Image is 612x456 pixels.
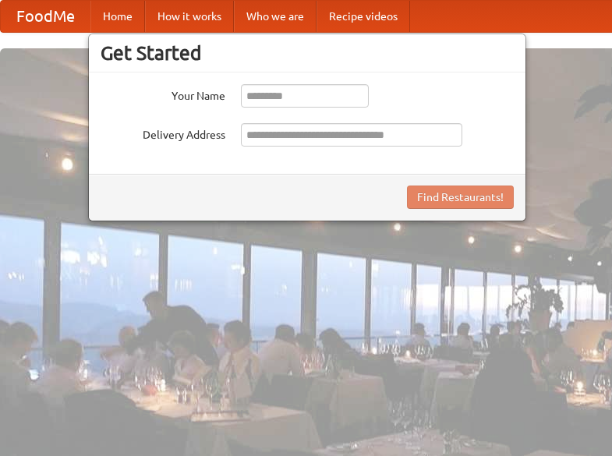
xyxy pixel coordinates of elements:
[101,123,225,143] label: Delivery Address
[101,41,514,65] h3: Get Started
[317,1,410,32] a: Recipe videos
[145,1,234,32] a: How it works
[407,186,514,209] button: Find Restaurants!
[90,1,145,32] a: Home
[234,1,317,32] a: Who we are
[101,84,225,104] label: Your Name
[1,1,90,32] a: FoodMe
